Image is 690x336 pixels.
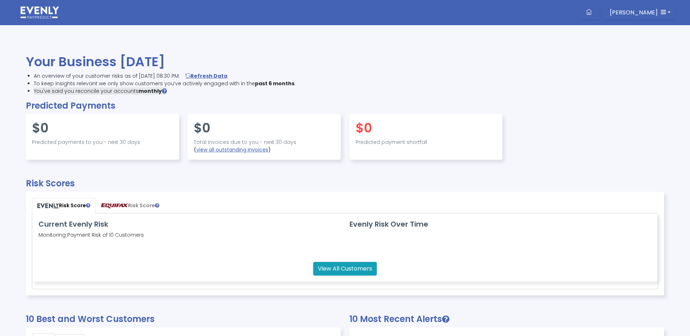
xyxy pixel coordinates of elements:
[20,6,59,19] img: logo
[313,262,377,276] a: View All Customers
[602,6,675,19] button: [PERSON_NAME]
[349,220,652,228] h3: Evenly Risk Over Time
[37,203,59,208] img: PayPredict
[96,198,165,214] a: Risk Score
[32,198,96,214] a: Risk Score
[34,231,656,239] p: Monitoring Payment Risk of 10 Customers
[26,314,341,324] h2: 10 Best and Worst Customers
[101,203,128,209] img: PayPredict
[610,8,658,17] span: [PERSON_NAME]
[38,220,341,228] h3: Current Evenly Risk
[349,314,664,324] h2: 10 Most Recent Alerts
